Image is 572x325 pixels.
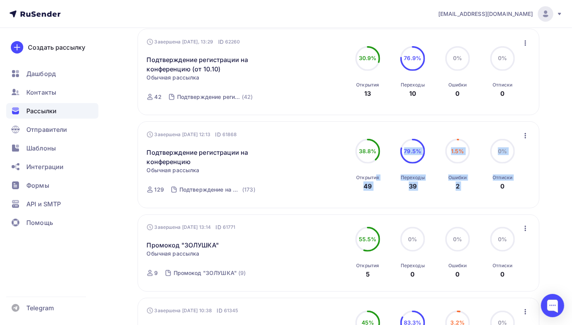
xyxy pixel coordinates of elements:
div: Открытия [356,175,379,181]
a: Дашборд [6,66,98,81]
span: Контакты [26,88,56,97]
div: Ошибки [448,175,467,181]
span: Шаблоны [26,143,56,153]
span: 0% [408,236,417,242]
a: Подтверждение регистрации на конференцию (от 10.10) [147,55,280,74]
div: 0 [500,270,505,279]
div: (9) [238,269,246,277]
div: Завершена [DATE] 12:13 [147,131,237,138]
span: ID [218,38,224,46]
div: Ошибки [448,263,467,269]
div: 0 [500,182,505,191]
a: Рассылки [6,103,98,119]
span: Помощь [26,218,53,227]
span: 38.8% [359,148,377,154]
span: 0% [498,236,507,242]
span: Обычная рассылка [147,166,200,174]
div: 2 [456,182,460,191]
div: 13 [364,89,371,98]
a: Промокод "ЗОЛУШКА" (9) [173,267,247,279]
div: Открытия [356,82,379,88]
div: 9 [155,269,158,277]
div: Завершена [DATE], 13:29 [147,38,240,46]
div: Подтверждение на научно-просветительскую конференцию [179,186,241,194]
span: 1.5% [451,148,464,154]
span: 0% [453,55,462,61]
div: Переходы [401,175,425,181]
a: Подтверждение регистрации на конференцию [147,148,280,166]
a: Шаблоны [6,140,98,156]
div: 129 [155,186,164,194]
span: API и SMTP [26,199,61,209]
span: 30.9% [359,55,377,61]
span: Интеграции [26,162,64,171]
span: 55.5% [359,236,377,242]
div: Завершена [DATE] 13:14 [147,223,236,231]
div: Создать рассылку [28,43,85,52]
span: ID [217,307,222,315]
div: 0 [455,270,460,279]
div: (42) [242,93,253,101]
div: Ошибки [448,82,467,88]
span: 61868 [222,131,237,138]
div: Переходы [401,82,425,88]
div: Открытия [356,263,379,269]
div: 0 [410,270,415,279]
span: 61771 [223,223,236,231]
span: Рассылки [26,106,57,116]
a: Подтверждение на научно-просветительскую конференцию (173) [179,183,256,196]
a: Подтверждение регистрации (10.10) на научно-просветительскую конференцию (42) [176,91,254,103]
span: 76.9% [404,55,422,61]
a: Промокод "ЗОЛУШКА" [147,240,219,250]
div: Завершена [DATE] 10:38 [147,307,238,315]
div: 0 [455,89,460,98]
span: Дашборд [26,69,56,78]
span: ID [215,131,221,138]
span: 0% [498,148,507,154]
span: Telegram [26,303,54,313]
a: [EMAIL_ADDRESS][DOMAIN_NAME] [438,6,563,22]
div: Отписки [493,263,513,269]
div: Переходы [401,263,425,269]
div: 10 [409,89,416,98]
div: Промокод "ЗОЛУШКА" [174,269,237,277]
div: Отписки [493,82,513,88]
div: 42 [155,93,162,101]
div: Подтверждение регистрации (10.10) на научно-просветительскую конференцию [177,93,240,101]
span: Отправители [26,125,67,134]
span: Обычная рассылка [147,74,200,81]
span: 62260 [225,38,240,46]
span: 0% [453,236,462,242]
a: Формы [6,178,98,193]
div: 49 [364,182,372,191]
div: (173) [242,186,255,194]
span: Формы [26,181,49,190]
span: Обычная рассылка [147,250,200,258]
div: 5 [366,270,370,279]
span: [EMAIL_ADDRESS][DOMAIN_NAME] [438,10,533,18]
span: 61345 [224,307,238,315]
a: Контакты [6,85,98,100]
a: Отправители [6,122,98,137]
span: 79.5% [404,148,422,154]
span: ID [216,223,221,231]
div: 0 [500,89,505,98]
div: 39 [409,182,417,191]
span: 0% [498,55,507,61]
div: Отписки [493,175,513,181]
